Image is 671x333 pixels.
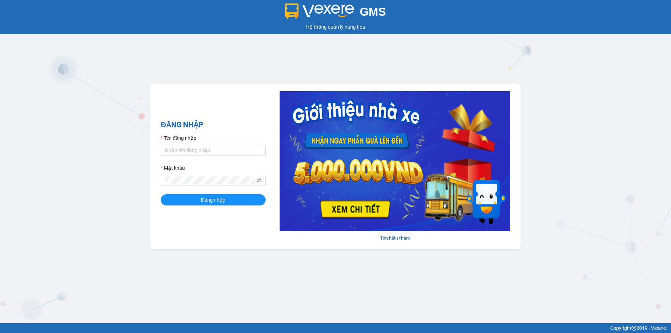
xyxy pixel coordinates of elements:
div: Copyright 2019 - Vexere [5,324,666,332]
span: GMS [360,5,386,18]
input: Tên đăng nhập [161,145,266,156]
h2: ĐĂNG NHẬP [161,119,266,131]
span: Đăng nhập [201,196,225,204]
span: copyright [632,326,636,331]
label: Mật khẩu [161,164,185,172]
div: Hệ thống quản lý hàng hóa [2,23,669,31]
input: Mật khẩu [165,176,255,184]
div: Tìm hiểu thêm [280,234,510,242]
img: logo 2 [285,3,354,19]
button: Đăng nhập [161,194,266,205]
label: Tên đăng nhập [161,134,196,142]
img: banner-0 [280,91,510,231]
span: eye-invisible [257,178,261,183]
a: GMS [285,10,386,16]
